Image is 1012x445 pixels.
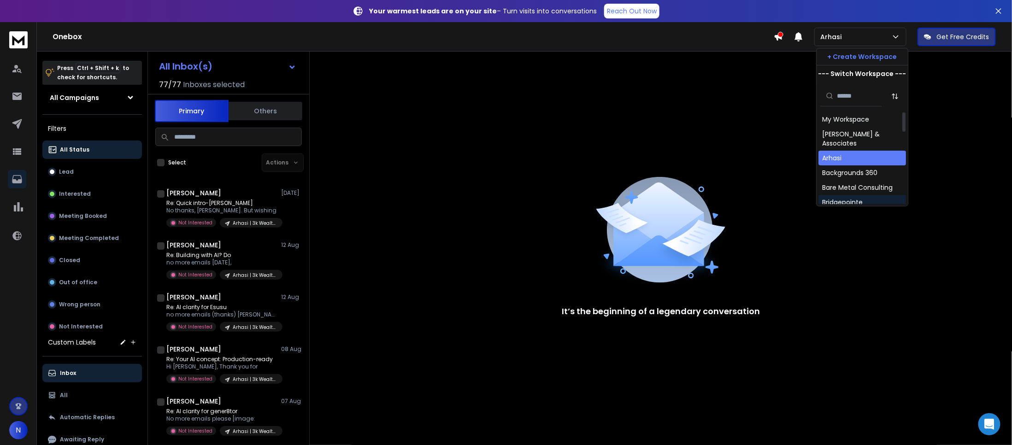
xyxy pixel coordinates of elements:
p: Re: AI clarity for Esusu [166,304,277,311]
button: Inbox [42,364,142,382]
p: Reach Out Now [607,6,657,16]
p: Awaiting Reply [60,436,104,443]
button: All Inbox(s) [152,57,304,76]
strong: Your warmest leads are on your site [369,6,497,16]
p: Arhasi | 3k Wealth Management Campaign [233,272,277,279]
span: Ctrl + Shift + k [76,63,120,73]
button: Not Interested [42,317,142,336]
p: Re: Quick intro-[PERSON_NAME] [166,199,277,207]
p: Re: Building with AI? Do [166,252,277,259]
p: Hi [PERSON_NAME], Thank you for [166,363,277,370]
p: All Status [60,146,89,153]
button: Out of office [42,273,142,292]
h1: [PERSON_NAME] [166,240,221,250]
h1: [PERSON_NAME] [166,397,221,406]
p: Arhasi [820,32,845,41]
p: No thanks, [PERSON_NAME]. But wishing [166,207,277,214]
div: Bare Metal Consulting [822,183,893,192]
p: 08 Aug [281,345,302,353]
button: Closed [42,251,142,269]
p: Wrong person [59,301,100,308]
button: Meeting Booked [42,207,142,225]
p: no more emails (thanks) [PERSON_NAME] [166,311,277,318]
h1: All Inbox(s) [159,62,212,71]
div: [PERSON_NAME] & Associates [822,129,902,148]
p: No more emails please [image: [166,415,277,422]
p: Meeting Booked [59,212,107,220]
button: Others [229,101,302,121]
div: Arhasi [822,153,841,163]
h1: [PERSON_NAME] [166,293,221,302]
p: --- Switch Workspace --- [818,69,906,78]
p: Not Interested [178,219,212,226]
button: + Create Workspace [817,48,908,65]
p: Automatic Replies [60,414,115,421]
h3: Filters [42,122,142,135]
p: Get Free Credits [937,32,989,41]
p: Interested [59,190,91,198]
p: Meeting Completed [59,234,119,242]
a: Reach Out Now [604,4,659,18]
button: Wrong person [42,295,142,314]
div: Bridgepointe Technologies [822,198,902,216]
h1: Onebox [53,31,774,42]
p: Closed [59,257,80,264]
p: Out of office [59,279,97,286]
p: Not Interested [59,323,103,330]
p: [DATE] [281,189,302,197]
p: Press to check for shortcuts. [57,64,129,82]
p: Not Interested [178,375,212,382]
p: 12 Aug [281,241,302,249]
p: Re: Your AI concept: Production-ready [166,356,277,363]
button: N [9,421,28,439]
p: no more emails [DATE], [166,259,277,266]
img: logo [9,31,28,48]
p: Not Interested [178,323,212,330]
h1: [PERSON_NAME] [166,188,221,198]
p: 12 Aug [281,293,302,301]
p: Arhasi | 3k Wealth Management Campaign [233,428,277,435]
p: Arhasi | 3k Wealth Management Campaign [233,220,277,227]
h1: [PERSON_NAME] [166,345,221,354]
p: All [60,392,68,399]
p: Re: AI clarity for gener8tor [166,408,277,415]
label: Select [168,159,186,166]
button: Interested [42,185,142,203]
button: Lead [42,163,142,181]
div: Backgrounds 360 [822,168,877,177]
p: Inbox [60,369,76,377]
button: Get Free Credits [918,28,996,46]
p: – Turn visits into conversations [369,6,597,16]
div: Open Intercom Messenger [978,413,1000,435]
button: All Status [42,141,142,159]
p: Lead [59,168,74,176]
h3: Inboxes selected [183,79,245,90]
button: Meeting Completed [42,229,142,247]
p: Not Interested [178,427,212,434]
p: Arhasi | 3k Wealth Management Campaign [233,376,277,383]
span: 77 / 77 [159,79,181,90]
button: All [42,386,142,404]
button: All Campaigns [42,88,142,107]
button: Automatic Replies [42,408,142,427]
h1: All Campaigns [50,93,99,102]
p: + Create Workspace [828,52,897,61]
button: Sort by Sort A-Z [886,87,904,105]
p: Arhasi | 3k Wealth Management Campaign [233,324,277,331]
h3: Custom Labels [48,338,96,347]
div: My Workspace [822,115,869,124]
p: 07 Aug [281,398,302,405]
button: Primary [155,100,229,122]
p: Not Interested [178,271,212,278]
p: It’s the beginning of a legendary conversation [562,305,760,318]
